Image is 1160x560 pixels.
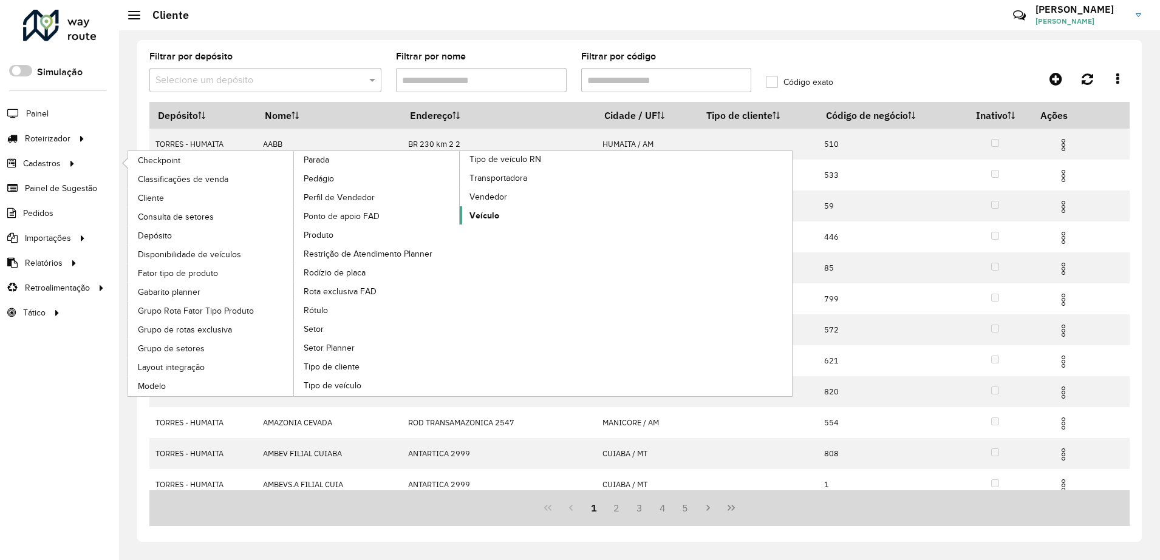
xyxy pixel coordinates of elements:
a: Modelo [128,377,295,395]
span: Fator tipo de produto [138,267,218,280]
td: ROD TRANSAMAZONICA 2547 [401,407,596,438]
td: AABB [256,129,401,160]
div: Críticas? Dúvidas? Elogios? Sugestões? Entre em contato conosco! [868,4,995,36]
span: Grupo Rota Fator Tipo Produto [138,305,254,317]
span: Rodízio de placa [304,266,366,279]
td: TORRES - HUMAITA [149,438,256,469]
button: 1 [582,496,606,519]
td: 799 [817,283,958,314]
button: 3 [628,496,651,519]
span: Perfil de Vendedor [304,191,375,204]
span: Tipo de veículo RN [469,153,541,166]
a: Transportadora [460,169,626,187]
span: Ponto de apoio FAD [304,210,380,223]
span: Setor [304,323,324,336]
a: Ponto de apoio FAD [294,207,460,225]
a: Fator tipo de produto [128,264,295,282]
td: 572 [817,314,958,345]
span: Vendedor [469,191,507,203]
td: CUIABA / MT [596,438,698,469]
td: 820 [817,376,958,407]
button: 2 [605,496,628,519]
label: Código exato [766,76,833,89]
span: Gabarito planner [138,286,200,299]
a: Disponibilidade de veículos [128,245,295,263]
label: Filtrar por depósito [149,49,233,64]
label: Filtrar por nome [396,49,466,64]
a: Tipo de cliente [294,357,460,376]
button: Last Page [720,496,743,519]
th: Tipo de cliente [698,103,817,129]
th: Depósito [149,103,256,129]
a: Perfil de Vendedor [294,188,460,206]
span: Tático [23,306,46,319]
a: Cliente [128,189,295,207]
td: 808 [817,438,958,469]
td: 621 [817,345,958,376]
td: AMAZONIA CEVADA [256,407,401,438]
td: ANTARTICA 2999 [401,438,596,469]
span: Retroalimentação [25,282,90,294]
a: Tipo de veículo RN [294,151,626,396]
span: Tipo de cliente [304,360,360,373]
td: AMBEVS.A FILIAL CUIA [256,469,401,500]
a: Veículo [460,206,626,224]
h2: Cliente [140,8,189,22]
a: Grupo de setores [128,339,295,357]
a: Checkpoint [128,151,295,169]
span: Tipo de veículo [304,379,361,392]
td: 510 [817,129,958,160]
span: Cadastros [23,157,61,170]
a: Produto [294,226,460,244]
td: MANICORE / AM [596,407,698,438]
span: Painel [26,107,49,120]
a: Consulta de setores [128,207,295,226]
span: Classificações de venda [138,173,228,186]
a: Tipo de veículo [294,376,460,394]
button: 4 [651,496,674,519]
td: 1 [817,469,958,500]
th: Ações [1032,103,1105,128]
a: Vendedor [460,187,626,206]
span: Pedidos [23,207,53,220]
label: Filtrar por código [581,49,656,64]
span: Rótulo [304,304,328,317]
label: Simulação [37,65,83,79]
span: Disponibilidade de veículos [138,248,241,261]
span: Checkpoint [138,154,180,167]
a: Classificações de venda [128,170,295,188]
span: Rota exclusiva FAD [304,285,377,298]
h3: [PERSON_NAME] [1035,4,1127,15]
span: Transportadora [469,172,527,184]
td: 533 [817,160,958,191]
span: Veículo [469,209,499,222]
td: AMBEV FILIAL CUIABA [256,438,401,469]
a: Rota exclusiva FAD [294,282,460,300]
span: Painel de Sugestão [25,182,97,195]
td: 554 [817,407,958,438]
a: Rótulo [294,301,460,319]
span: Parada [304,153,329,166]
span: Depósito [138,229,172,242]
td: CUIABA / MT [596,469,698,500]
td: HUMAITA / AM [596,129,698,160]
a: Contato Rápido [1006,2,1032,29]
span: Roteirizador [25,132,70,145]
span: [PERSON_NAME] [1035,16,1127,27]
th: Inativo [958,103,1032,129]
span: Cliente [138,192,164,204]
button: 5 [674,496,697,519]
span: Grupo de rotas exclusiva [138,323,232,336]
a: Rodízio de placa [294,263,460,282]
th: Código de negócio [817,103,958,129]
a: Grupo de rotas exclusiva [128,320,295,339]
a: Layout integração [128,358,295,376]
a: Setor Planner [294,339,460,357]
th: Cidade / UF [596,103,698,129]
span: Modelo [138,380,166,393]
span: Restrição de Atendimento Planner [304,248,432,260]
td: TORRES - HUMAITA [149,129,256,160]
td: BR 230 km 2 2 [401,129,596,160]
a: Depósito [128,226,295,245]
span: Importações [25,232,71,245]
